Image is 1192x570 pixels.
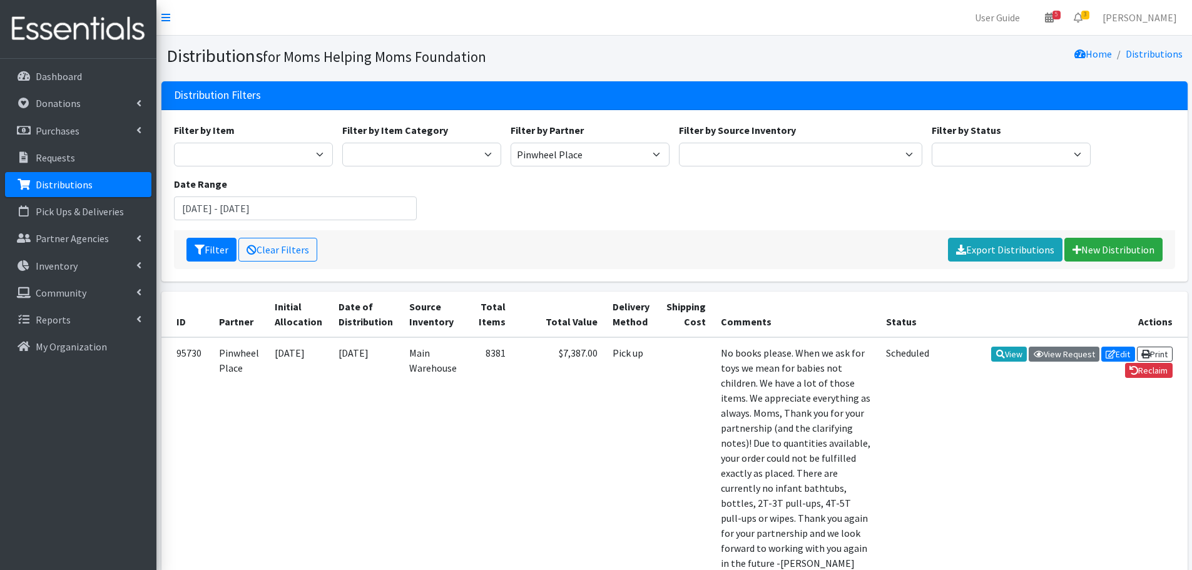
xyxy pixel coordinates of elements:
a: New Distribution [1064,238,1163,262]
a: 5 [1035,5,1064,30]
p: My Organization [36,340,107,353]
th: Total Value [513,292,605,337]
a: Partner Agencies [5,226,151,251]
p: Dashboard [36,70,82,83]
a: 3 [1064,5,1093,30]
th: Comments [713,292,879,337]
label: Filter by Item [174,123,235,138]
th: Source Inventory [402,292,466,337]
a: Requests [5,145,151,170]
label: Filter by Source Inventory [679,123,796,138]
span: 5 [1052,11,1061,19]
th: Actions [937,292,1188,337]
a: My Organization [5,334,151,359]
input: January 1, 2011 - December 31, 2011 [174,196,417,220]
p: Partner Agencies [36,232,109,245]
img: HumanEssentials [5,8,151,50]
a: Inventory [5,253,151,278]
a: Reclaim [1125,363,1173,378]
a: Purchases [5,118,151,143]
label: Filter by Status [932,123,1001,138]
a: Donations [5,91,151,116]
a: Dashboard [5,64,151,89]
button: Filter [186,238,237,262]
p: Pick Ups & Deliveries [36,205,124,218]
a: Distributions [1126,48,1183,60]
h1: Distributions [166,45,670,67]
p: Community [36,287,86,299]
th: Shipping Cost [658,292,713,337]
th: Delivery Method [605,292,658,337]
a: Edit [1101,347,1135,362]
a: Distributions [5,172,151,197]
p: Reports [36,313,71,326]
small: for Moms Helping Moms Foundation [263,48,486,66]
th: Status [879,292,937,337]
a: Clear Filters [238,238,317,262]
a: Print [1137,347,1173,362]
th: Total Items [466,292,513,337]
a: Home [1074,48,1112,60]
a: View [991,347,1027,362]
th: ID [161,292,211,337]
a: View Request [1029,347,1099,362]
a: Reports [5,307,151,332]
p: Purchases [36,125,79,137]
th: Initial Allocation [267,292,331,337]
th: Date of Distribution [331,292,402,337]
span: 3 [1081,11,1089,19]
th: Partner [211,292,268,337]
a: Community [5,280,151,305]
h3: Distribution Filters [174,89,261,102]
label: Filter by Item Category [342,123,448,138]
label: Date Range [174,176,227,191]
a: [PERSON_NAME] [1093,5,1187,30]
a: User Guide [965,5,1030,30]
a: Export Distributions [948,238,1062,262]
p: Donations [36,97,81,109]
a: Pick Ups & Deliveries [5,199,151,224]
label: Filter by Partner [511,123,584,138]
p: Inventory [36,260,78,272]
p: Distributions [36,178,93,191]
p: Requests [36,151,75,164]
